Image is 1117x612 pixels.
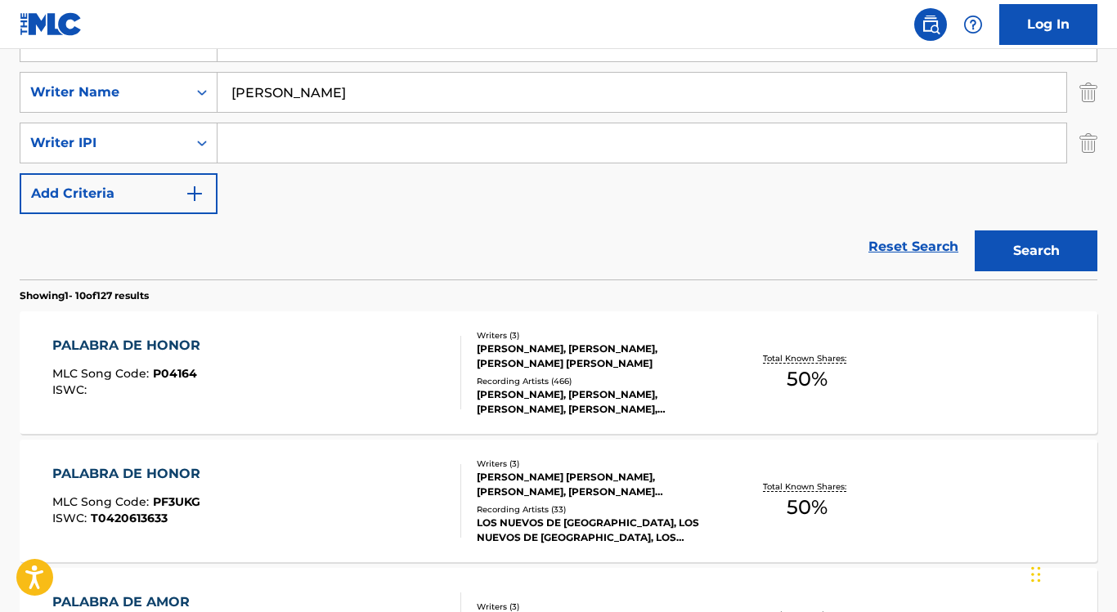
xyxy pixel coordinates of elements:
[153,494,200,509] span: PF3UKG
[52,511,91,525] span: ISWC :
[1031,550,1041,599] div: Glisser
[30,133,177,153] div: Writer IPI
[91,511,168,525] span: T0420613633
[52,336,209,355] div: PALABRA DE HONOR
[1026,534,1108,612] div: Widget de chat
[957,8,989,41] div: Help
[20,21,1097,279] form: Search Form
[763,480,850,493] p: Total Known Shares:
[477,470,717,499] div: [PERSON_NAME] [PERSON_NAME], [PERSON_NAME], [PERSON_NAME] [PERSON_NAME]
[914,8,947,41] a: Public Search
[20,311,1097,434] a: PALABRA DE HONORMLC Song Code:P04164ISWC:Writers (3)[PERSON_NAME], [PERSON_NAME], [PERSON_NAME] [...
[1079,72,1097,113] img: Delete Criterion
[20,288,149,303] p: Showing 1 - 10 of 127 results
[185,184,204,203] img: 9d2ae6d4665cec9f34b9.svg
[20,173,218,214] button: Add Criteria
[477,503,717,516] div: Recording Artists ( 33 )
[975,230,1097,271] button: Search
[52,366,153,381] span: MLC Song Code :
[20,12,83,36] img: MLC Logo
[52,382,91,397] span: ISWC :
[477,458,717,470] div: Writers ( 3 )
[52,494,153,509] span: MLC Song Code :
[999,4,1097,45] a: Log In
[52,592,198,612] div: PALABRA DE AMOR
[787,364,828,394] span: 50 %
[477,516,717,545] div: LOS NUEVOS DE [GEOGRAPHIC_DATA], LOS NUEVOS DE [GEOGRAPHIC_DATA], LOS NUEVOS DE [GEOGRAPHIC_DATA]...
[477,342,717,371] div: [PERSON_NAME], [PERSON_NAME], [PERSON_NAME] [PERSON_NAME]
[787,493,828,522] span: 50 %
[963,15,983,34] img: help
[763,352,850,364] p: Total Known Shares:
[921,15,940,34] img: search
[1026,534,1108,612] iframe: Chat Widget
[477,375,717,387] div: Recording Artists ( 466 )
[477,329,717,342] div: Writers ( 3 )
[860,229,967,265] a: Reset Search
[20,440,1097,562] a: PALABRA DE HONORMLC Song Code:PF3UKGISWC:T0420613633Writers (3)[PERSON_NAME] [PERSON_NAME], [PERS...
[153,366,197,381] span: P04164
[477,387,717,417] div: [PERSON_NAME], [PERSON_NAME], [PERSON_NAME], [PERSON_NAME], [PERSON_NAME]
[52,464,209,484] div: PALABRA DE HONOR
[30,83,177,102] div: Writer Name
[1079,123,1097,163] img: Delete Criterion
